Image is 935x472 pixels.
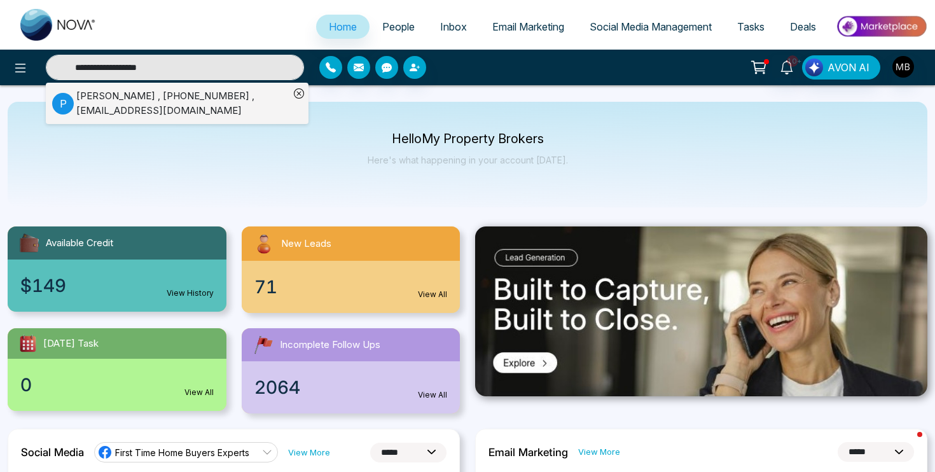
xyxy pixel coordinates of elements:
img: Lead Flow [805,59,823,76]
img: followUps.svg [252,333,275,356]
span: 10+ [787,55,798,67]
a: Incomplete Follow Ups2064View All [234,328,468,413]
a: View More [578,446,620,458]
span: Available Credit [46,236,113,251]
a: View All [418,389,447,401]
a: 10+ [772,55,802,78]
span: Home [329,20,357,33]
p: Hello My Property Brokers [368,134,568,144]
h2: Email Marketing [488,446,568,459]
a: View History [167,288,214,299]
a: Social Media Management [577,15,724,39]
span: $149 [20,272,66,299]
img: . [475,226,927,396]
span: 71 [254,274,277,300]
span: People [382,20,415,33]
a: New Leads71View All [234,226,468,313]
a: Email Marketing [480,15,577,39]
a: Deals [777,15,829,39]
img: newLeads.svg [252,232,276,256]
span: Inbox [440,20,467,33]
span: [DATE] Task [43,337,99,351]
a: View More [288,447,330,459]
img: User Avatar [892,56,914,78]
a: Inbox [427,15,480,39]
iframe: Intercom live chat [892,429,922,459]
p: P [52,93,74,115]
a: View All [184,387,214,398]
div: [PERSON_NAME] , [PHONE_NUMBER] , [EMAIL_ADDRESS][DOMAIN_NAME] [76,89,289,118]
h2: Social Media [21,446,84,459]
img: availableCredit.svg [18,232,41,254]
span: 0 [20,371,32,398]
p: Here's what happening in your account [DATE]. [368,155,568,165]
a: View All [418,289,447,300]
span: Social Media Management [590,20,712,33]
img: Market-place.gif [835,12,927,41]
img: todayTask.svg [18,333,38,354]
span: Tasks [737,20,765,33]
a: Tasks [724,15,777,39]
a: Home [316,15,370,39]
button: AVON AI [802,55,880,80]
span: New Leads [281,237,331,251]
span: 2064 [254,374,300,401]
span: First Time Home Buyers Experts [115,447,249,459]
img: Nova CRM Logo [20,9,97,41]
span: AVON AI [828,60,869,75]
a: People [370,15,427,39]
span: Email Marketing [492,20,564,33]
span: Incomplete Follow Ups [280,338,380,352]
span: Deals [790,20,816,33]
